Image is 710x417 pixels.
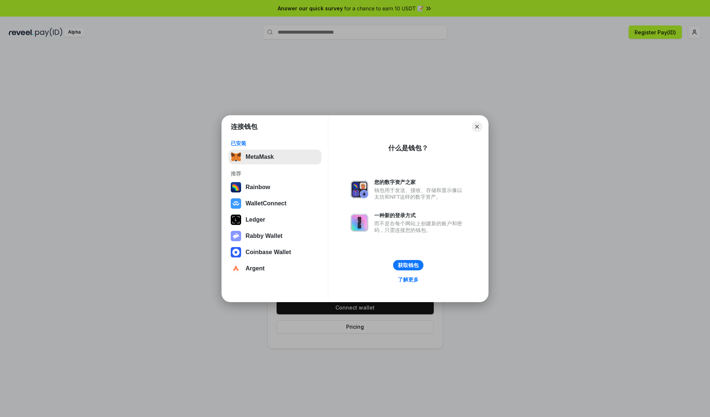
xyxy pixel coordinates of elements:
[393,260,423,270] button: 获取钱包
[398,276,419,283] div: 了解更多
[229,229,321,243] button: Rabby Wallet
[229,150,321,164] button: MetaMask
[374,187,466,200] div: 钱包用于发送、接收、存储和显示像以太坊和NFT这样的数字资产。
[229,212,321,227] button: Ledger
[231,215,241,225] img: svg+xml,%3Csvg%20xmlns%3D%22http%3A%2F%2Fwww.w3.org%2F2000%2Fsvg%22%20width%3D%2228%22%20height%3...
[231,122,257,131] h1: 连接钱包
[246,154,274,160] div: MetaMask
[229,180,321,195] button: Rainbow
[231,198,241,209] img: svg+xml,%3Csvg%20width%3D%2228%22%20height%3D%2228%22%20viewBox%3D%220%200%2028%2028%22%20fill%3D...
[351,181,368,198] img: svg+xml,%3Csvg%20xmlns%3D%22http%3A%2F%2Fwww.w3.org%2F2000%2Fsvg%22%20fill%3D%22none%22%20viewBox...
[231,231,241,241] img: svg+xml,%3Csvg%20xmlns%3D%22http%3A%2F%2Fwww.w3.org%2F2000%2Fsvg%22%20fill%3D%22none%22%20viewBox...
[231,170,319,177] div: 推荐
[246,184,270,191] div: Rainbow
[246,265,265,272] div: Argent
[388,144,428,153] div: 什么是钱包？
[374,179,466,185] div: 您的数字资产之家
[246,216,265,223] div: Ledger
[231,247,241,257] img: svg+xml,%3Csvg%20width%3D%2228%22%20height%3D%2228%22%20viewBox%3D%220%200%2028%2028%22%20fill%3D...
[229,245,321,260] button: Coinbase Wallet
[231,182,241,192] img: svg+xml,%3Csvg%20width%3D%22120%22%20height%3D%22120%22%20viewBox%3D%220%200%20120%20120%22%20fil...
[472,122,482,132] button: Close
[231,152,241,162] img: svg+xml,%3Csvg%20fill%3D%22none%22%20height%3D%2233%22%20viewBox%3D%220%200%2035%2033%22%20width%...
[246,249,291,256] div: Coinbase Wallet
[246,200,287,207] div: WalletConnect
[393,275,423,284] a: 了解更多
[229,196,321,211] button: WalletConnect
[229,261,321,276] button: Argent
[246,233,283,239] div: Rabby Wallet
[398,262,419,269] div: 获取钱包
[231,140,319,147] div: 已安装
[351,214,368,232] img: svg+xml,%3Csvg%20xmlns%3D%22http%3A%2F%2Fwww.w3.org%2F2000%2Fsvg%22%20fill%3D%22none%22%20viewBox...
[231,263,241,274] img: svg+xml,%3Csvg%20width%3D%2228%22%20height%3D%2228%22%20viewBox%3D%220%200%2028%2028%22%20fill%3D...
[374,220,466,233] div: 而不是在每个网站上创建新的账户和密码，只需连接您的钱包。
[374,212,466,219] div: 一种新的登录方式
